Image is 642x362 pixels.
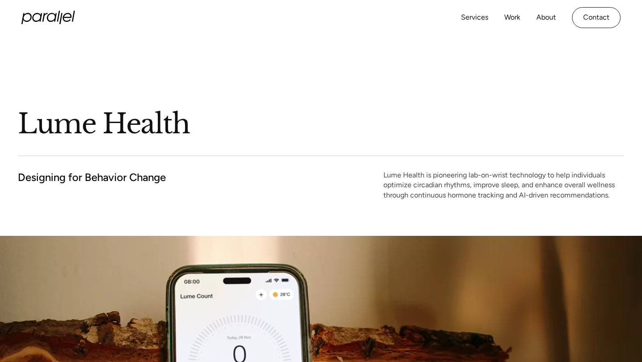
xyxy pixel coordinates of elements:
a: Contact [572,7,621,28]
a: Services [461,11,488,24]
a: home [21,11,75,24]
a: About [536,11,556,24]
p: Lume Health is pioneering lab-on-wrist technology to help individuals optimize circadian rhythms,... [383,170,624,200]
a: Work [504,11,520,24]
h2: Designing for Behavior Change [18,170,166,184]
h1: Lume Health [18,107,624,141]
